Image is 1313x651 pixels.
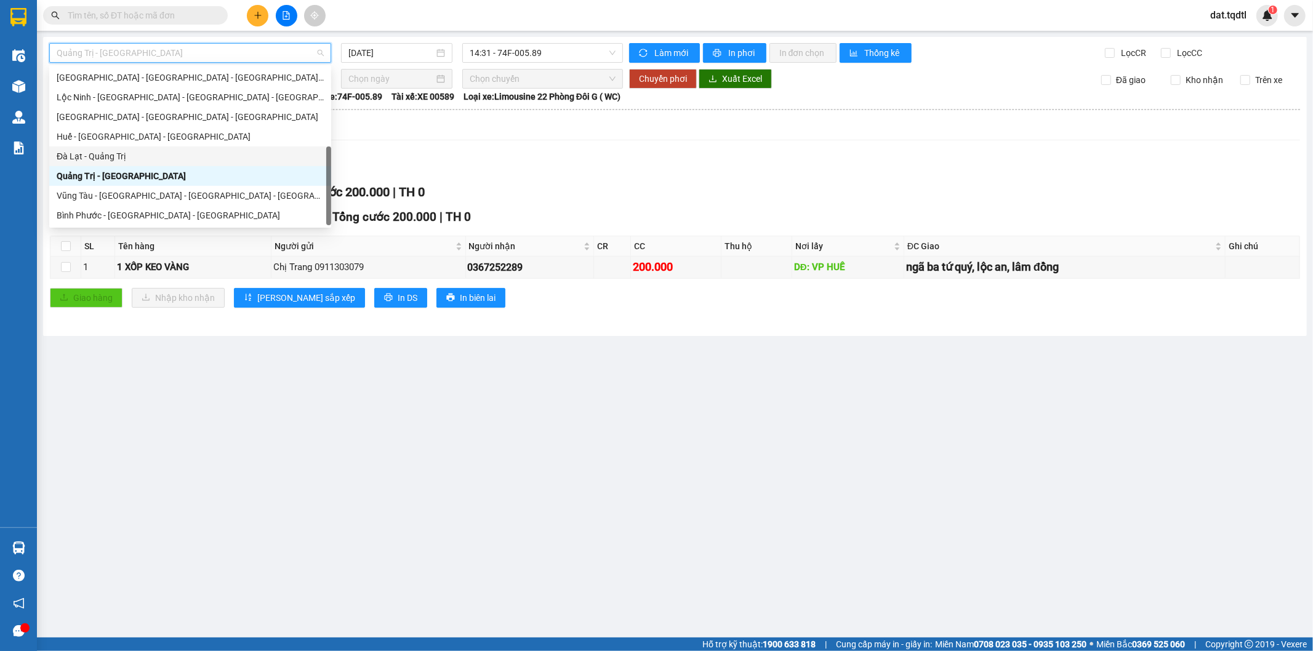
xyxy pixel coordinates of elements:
div: Quảng Trị - [GEOGRAPHIC_DATA] [57,169,324,183]
span: Nơi lấy [795,239,891,253]
span: [PERSON_NAME] sắp xếp [257,291,355,305]
span: dat.tqdtl [1200,7,1256,23]
button: syncLàm mới [629,43,700,63]
div: Đà Lạt - Quảng Trị [57,150,324,163]
div: Lộc Ninh - Huế - Quảng Trị - Quảng Bình [49,87,331,107]
span: file-add [282,11,291,20]
button: downloadXuất Excel [699,69,772,89]
span: | [393,185,396,199]
th: CC [631,236,721,257]
span: Thống kê [865,46,902,60]
div: Huế - Đà Nẵng - Nha Trang [49,127,331,146]
img: warehouse-icon [12,541,25,554]
div: Quảng Bình - Quảng Trị - Huế - Lộc Ninh [49,68,331,87]
button: file-add [276,5,297,26]
span: printer [713,49,723,58]
span: download [709,74,717,84]
img: warehouse-icon [12,111,25,124]
div: 1 XỐP KEO VÀNG [117,260,269,275]
span: printer [384,293,393,303]
span: Số xe: 74F-005.89 [314,90,382,103]
span: Quảng Trị - Đà Lạt [57,44,324,62]
span: Người gửi [275,239,452,253]
div: 0367252289 [468,260,592,275]
div: DĐ: VP HUẾ [794,260,902,275]
img: warehouse-icon [12,49,25,62]
div: 200.000 [633,258,719,276]
input: 14/08/2025 [348,46,434,60]
span: Kho nhận [1181,73,1228,87]
div: Huế - [GEOGRAPHIC_DATA] - [GEOGRAPHIC_DATA] [57,130,324,143]
button: plus [247,5,268,26]
span: TH 0 [446,210,471,224]
span: TH 0 [399,185,425,199]
button: caret-down [1284,5,1306,26]
span: | [440,210,443,224]
span: plus [254,11,262,20]
div: Nha Trang - Đà Nẵng - Huế [49,107,331,127]
span: aim [310,11,319,20]
div: Chị Trang 0911303079 [273,260,463,275]
input: Tìm tên, số ĐT hoặc mã đơn [68,9,213,22]
span: bar-chart [849,49,860,58]
span: sync [639,49,649,58]
button: aim [304,5,326,26]
span: ĐC Giao [907,239,1213,253]
button: bar-chartThống kê [840,43,912,63]
span: In biên lai [460,291,496,305]
strong: 1900 633 818 [763,639,816,649]
span: Đã giao [1111,73,1150,87]
span: Miền Bắc [1096,637,1185,651]
span: Miền Nam [935,637,1086,651]
span: search [51,11,60,20]
div: Bình Phước - [GEOGRAPHIC_DATA] - [GEOGRAPHIC_DATA] [57,209,324,222]
th: CR [594,236,630,257]
button: uploadGiao hàng [50,288,122,308]
div: Lộc Ninh - [GEOGRAPHIC_DATA] - [GEOGRAPHIC_DATA] - [GEOGRAPHIC_DATA] [57,90,324,104]
span: Người nhận [469,239,582,253]
img: logo-vxr [10,8,26,26]
button: printerIn phơi [703,43,766,63]
sup: 1 [1269,6,1277,14]
span: Loại xe: Limousine 22 Phòng Đôi G ( WC) [464,90,620,103]
span: ⚪️ [1090,642,1093,647]
span: Hỗ trợ kỹ thuật: [702,637,816,651]
span: | [1194,637,1196,651]
strong: 0708 023 035 - 0935 103 250 [974,639,1086,649]
th: SL [81,236,115,257]
span: caret-down [1290,10,1301,21]
button: downloadNhập kho nhận [132,288,225,308]
span: In phơi [728,46,757,60]
span: Tài xế: XE 00589 [391,90,454,103]
div: ngã ba tứ quý, lộc an, lâm đồng [906,258,1223,276]
button: In đơn chọn [769,43,837,63]
button: sort-ascending[PERSON_NAME] sắp xếp [234,288,365,308]
button: Chuyển phơi [629,69,697,89]
div: Vũng Tàu - Đà Nẵng - Huế - Quảng Trị [49,186,331,206]
span: 14:31 - 74F-005.89 [470,44,615,62]
div: 1 [83,260,113,275]
span: 1 [1271,6,1275,14]
input: Chọn ngày [348,72,434,86]
span: copyright [1245,640,1253,649]
span: Lọc CC [1173,46,1205,60]
span: printer [446,293,455,303]
span: Tổng cước 200.000 [332,210,436,224]
th: Tên hàng [115,236,271,257]
strong: 0369 525 060 [1132,639,1185,649]
div: [GEOGRAPHIC_DATA] - [GEOGRAPHIC_DATA] - [GEOGRAPHIC_DATA] - [GEOGRAPHIC_DATA] [57,71,324,84]
span: Lọc CR [1117,46,1149,60]
span: sort-ascending [244,293,252,303]
img: warehouse-icon [12,80,25,93]
img: solution-icon [12,142,25,154]
span: question-circle [13,570,25,581]
span: Chọn chuyến [470,70,615,88]
button: printerIn biên lai [436,288,505,308]
img: icon-new-feature [1262,10,1273,21]
div: Bình Phước - Bình Dương - Quảng Trị [49,206,331,225]
span: Cung cấp máy in - giấy in: [836,637,932,651]
th: Thu hộ [721,236,792,257]
span: message [13,625,25,637]
span: Làm mới [654,46,690,60]
span: Xuất Excel [722,72,762,86]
